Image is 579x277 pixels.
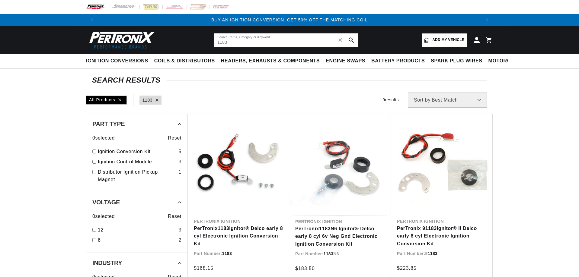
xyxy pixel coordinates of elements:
[92,260,122,266] span: Industry
[168,212,181,220] span: Reset
[168,134,181,142] span: Reset
[98,226,176,234] a: 12
[142,97,153,103] a: 1183
[178,168,181,176] div: 1
[92,212,115,220] span: 0 selected
[211,17,368,22] a: BUY AN IGNITION CONVERSION, GET 50% OFF THE MATCHING COIL
[98,168,176,184] a: Distributor Ignition Pickup Magnet
[214,33,358,47] input: Search Part #, Category or Keyword
[86,30,155,50] img: Pertronix
[432,37,464,43] span: Add my vehicle
[98,148,176,156] a: Ignition Conversion Kit
[154,58,215,64] span: Coils & Distributors
[178,158,181,166] div: 3
[428,54,485,68] summary: Spark Plug Wires
[71,14,508,26] slideshow-component: Translation missing: en.sections.announcements.announcement_bar
[98,236,176,244] a: 6
[408,93,487,108] select: Sort by
[178,236,181,244] div: 2
[295,225,385,248] a: PerTronix1183N6 Ignitor® Delco early 8 cyl 6v Neg Gnd Electronic Ignition Conversion Kit
[481,14,493,26] button: Translation missing: en.sections.announcements.next_announcement
[382,97,399,102] span: 9 results
[98,17,481,23] div: Announcement
[345,33,358,47] button: search button
[368,54,428,68] summary: Battery Products
[218,54,323,68] summary: Headers, Exhausts & Components
[92,77,487,83] div: SEARCH RESULTS
[86,54,151,68] summary: Ignition Conversions
[488,58,524,64] span: Motorcycle
[221,58,320,64] span: Headers, Exhausts & Components
[86,58,148,64] span: Ignition Conversions
[86,14,98,26] button: Translation missing: en.sections.announcements.previous_announcement
[86,96,127,105] div: All Products
[431,58,482,64] span: Spark Plug Wires
[414,98,430,102] span: Sort by
[178,148,181,156] div: 5
[371,58,425,64] span: Battery Products
[485,54,527,68] summary: Motorcycle
[92,199,120,205] span: Voltage
[323,54,368,68] summary: Engine Swaps
[98,17,481,23] div: 1 of 3
[326,58,365,64] span: Engine Swaps
[422,33,467,47] a: Add my vehicle
[194,225,283,248] a: PerTronix1183Ignitor® Delco early 8 cyl Electronic Ignition Conversion Kit
[92,121,125,127] span: Part Type
[151,54,218,68] summary: Coils & Distributors
[98,158,176,166] a: Ignition Control Module
[397,225,486,248] a: PerTronix 91183Ignitor® II Delco early 8 cyl Electronic Ignition Conversion Kit
[178,226,181,234] div: 3
[92,134,115,142] span: 0 selected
